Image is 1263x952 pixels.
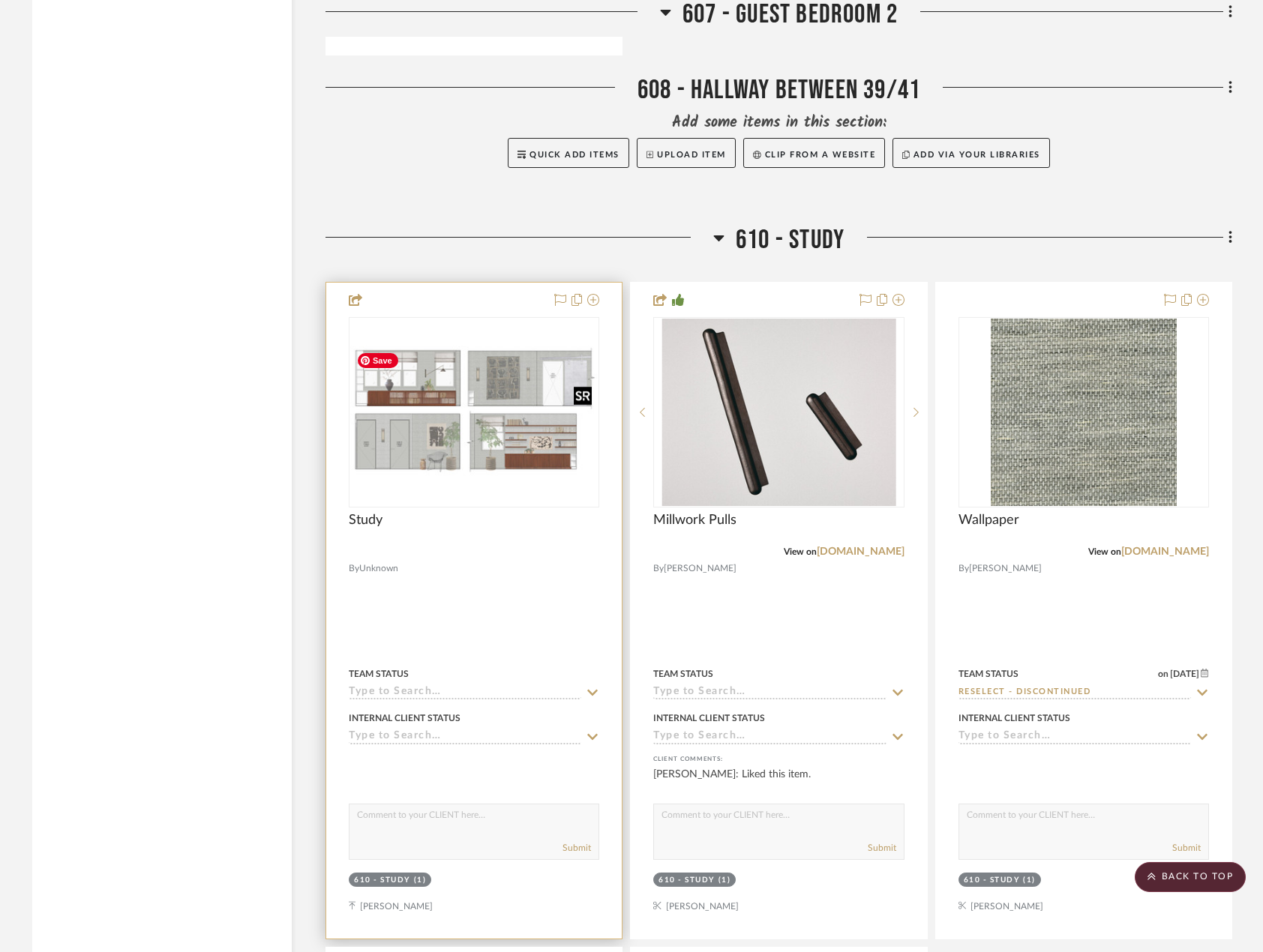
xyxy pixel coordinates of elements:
span: [DATE] [1168,669,1201,679]
input: Type to Search… [958,686,1191,700]
a: [DOMAIN_NAME] [1121,546,1209,557]
button: Upload Item [637,138,736,168]
input: Type to Search… [958,730,1191,744]
div: [PERSON_NAME]: Liked this item. [653,767,904,797]
div: Team Status [653,667,713,681]
div: Team Status [349,667,409,681]
input: Type to Search… [349,730,581,744]
input: Type to Search… [349,686,581,700]
div: 0 [959,318,1208,507]
span: Wallpaper [958,512,1019,528]
span: By [653,561,664,576]
div: Team Status [958,667,1018,681]
input: Type to Search… [653,686,886,700]
button: Submit [562,841,591,855]
button: Submit [868,841,896,855]
div: (1) [718,875,731,886]
span: [PERSON_NAME] [664,561,736,576]
span: [PERSON_NAME] [969,561,1042,576]
img: Millwork Pulls [661,319,896,506]
span: Save [358,353,398,368]
button: Submit [1172,841,1201,855]
div: (1) [1023,875,1036,886]
div: Internal Client Status [653,711,765,725]
span: By [958,561,969,576]
button: Quick Add Items [508,138,629,168]
div: 610 - STUDY [964,875,1020,886]
span: View on [784,547,817,556]
div: Internal Client Status [958,711,1070,725]
div: Internal Client Status [349,711,460,725]
button: Add via your libraries [892,138,1050,168]
span: By [349,561,359,576]
div: Add some items in this section: [325,112,1232,133]
div: 610 - STUDY [658,875,715,886]
input: Type to Search… [653,730,886,744]
div: 0 [654,318,903,507]
span: Quick Add Items [529,151,619,159]
span: Unknown [359,561,398,576]
span: Study [349,512,382,528]
span: on [1158,669,1168,678]
div: 610 - STUDY [354,875,410,886]
img: Wallpaper [991,319,1177,506]
img: Study [350,346,598,478]
div: (1) [414,875,427,886]
button: Clip from a website [743,138,885,168]
span: Millwork Pulls [653,512,736,528]
span: 610 - STUDY [736,224,844,256]
scroll-to-top-button: BACK TO TOP [1135,862,1246,892]
div: 0 [349,318,598,507]
a: [DOMAIN_NAME] [817,546,904,557]
span: View on [1088,547,1121,556]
